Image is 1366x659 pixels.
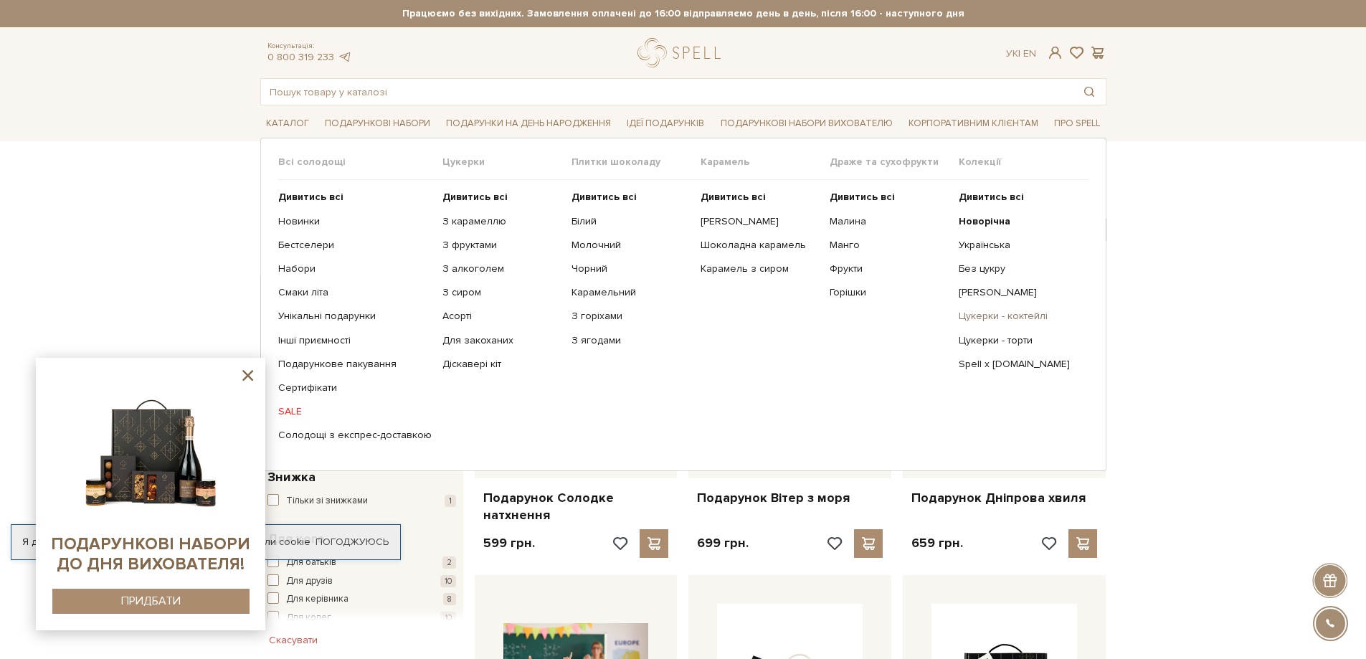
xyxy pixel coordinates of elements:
[483,535,535,551] p: 599 грн.
[701,262,819,275] a: Карамель з сиром
[267,494,456,508] button: Тільки зі знижками 1
[911,535,963,551] p: 659 грн.
[278,286,432,299] a: Смаки літа
[260,113,315,135] a: Каталог
[442,556,456,569] span: 2
[278,215,432,228] a: Новинки
[260,138,1106,470] div: Каталог
[959,191,1077,204] a: Дивитись всі
[571,310,690,323] a: З горіхами
[278,262,432,275] a: Набори
[1048,113,1106,135] a: Про Spell
[830,215,948,228] a: Малина
[959,239,1077,252] a: Українська
[286,574,333,589] span: Для друзів
[267,592,456,607] button: Для керівника 8
[442,310,561,323] a: Асорті
[260,7,1106,20] strong: Працюємо без вихідних. Замовлення оплачені до 16:00 відправляємо день в день, після 16:00 - насту...
[442,262,561,275] a: З алкоголем
[571,239,690,252] a: Молочний
[278,191,432,204] a: Дивитись всі
[267,574,456,589] button: Для друзів 10
[959,215,1077,228] a: Новорічна
[286,494,368,508] span: Тільки зі знижками
[1073,79,1106,105] button: Пошук товару у каталозі
[830,191,895,203] b: Дивитись всі
[701,191,819,204] a: Дивитись всі
[260,629,326,652] button: Скасувати
[959,286,1077,299] a: [PERSON_NAME]
[278,156,442,169] span: Всі солодощі
[571,156,701,169] span: Плитки шоколаду
[911,490,1097,506] a: Подарунок Дніпрова хвиля
[267,556,456,570] button: Для батьків 2
[286,611,331,625] span: Для колег
[959,191,1024,203] b: Дивитись всі
[701,156,830,169] span: Карамель
[278,405,432,418] a: SALE
[445,495,456,507] span: 1
[571,334,690,347] a: З ягодами
[830,239,948,252] a: Манго
[571,262,690,275] a: Чорний
[442,334,561,347] a: Для закоханих
[830,286,948,299] a: Горішки
[278,334,432,347] a: Інші приємності
[959,310,1077,323] a: Цукерки - коктейлі
[440,113,617,135] a: Подарунки на День народження
[440,612,456,624] span: 10
[11,536,400,549] div: Я дозволяю [DOMAIN_NAME] використовувати
[286,592,348,607] span: Для керівника
[959,262,1077,275] a: Без цукру
[267,51,334,63] a: 0 800 319 233
[959,156,1088,169] span: Колекції
[267,42,352,51] span: Консультація:
[440,575,456,587] span: 10
[830,156,959,169] span: Драже та сухофрукти
[267,468,316,487] span: Знижка
[621,113,710,135] a: Ідеї подарунків
[442,215,561,228] a: З карамеллю
[701,239,819,252] a: Шоколадна карамель
[701,215,819,228] a: [PERSON_NAME]
[903,111,1044,136] a: Корпоративним клієнтам
[697,490,883,506] a: Подарунок Вітер з моря
[316,536,389,549] a: Погоджуюсь
[959,358,1077,371] a: Spell x [DOMAIN_NAME]
[959,215,1010,227] b: Новорічна
[697,535,749,551] p: 699 грн.
[319,113,436,135] a: Подарункові набори
[245,536,310,548] a: файли cookie
[286,556,336,570] span: Для батьків
[278,191,343,203] b: Дивитись всі
[571,215,690,228] a: Білий
[443,593,456,605] span: 8
[1006,47,1036,60] div: Ук
[442,191,508,203] b: Дивитись всі
[637,38,727,67] a: logo
[278,310,432,323] a: Унікальні подарунки
[701,191,766,203] b: Дивитись всі
[267,611,456,625] button: Для колег 10
[571,191,690,204] a: Дивитись всі
[571,191,637,203] b: Дивитись всі
[442,191,561,204] a: Дивитись всі
[278,381,432,394] a: Сертифікати
[830,191,948,204] a: Дивитись всі
[959,334,1077,347] a: Цукерки - торти
[442,358,561,371] a: Діскавері кіт
[278,239,432,252] a: Бестселери
[715,111,898,136] a: Подарункові набори вихователю
[1023,47,1036,60] a: En
[278,358,432,371] a: Подарункове пакування
[442,239,561,252] a: З фруктами
[338,51,352,63] a: telegram
[1018,47,1020,60] span: |
[442,286,561,299] a: З сиром
[278,429,432,442] a: Солодощі з експрес-доставкою
[830,262,948,275] a: Фрукти
[483,490,669,523] a: Подарунок Солодке натхнення
[442,156,571,169] span: Цукерки
[261,79,1073,105] input: Пошук товару у каталозі
[571,286,690,299] a: Карамельний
